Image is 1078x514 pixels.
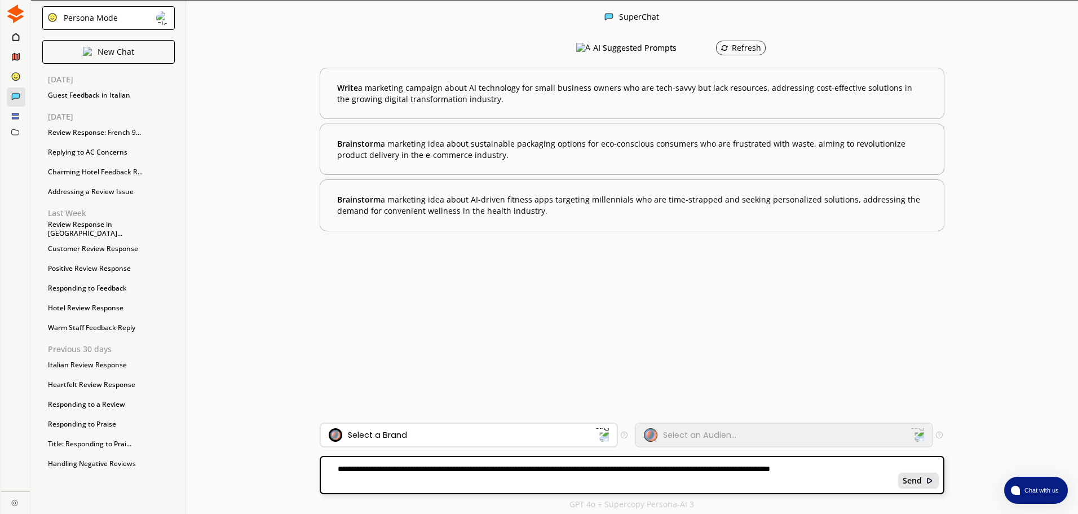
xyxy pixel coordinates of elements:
b: a marketing idea about sustainable packaging options for eco-conscious consumers who are frustrat... [337,138,926,160]
div: Refresh [721,43,761,52]
b: a marketing idea about AI-driven fitness apps targeting millennials who are time-strapped and see... [337,194,926,216]
div: Italian Review Response [42,357,175,374]
div: Positive Review Response [42,260,175,277]
div: Review Response in [GEOGRAPHIC_DATA]... [42,221,175,238]
div: Responding to Praise [42,416,175,433]
img: AI Suggested Prompts [576,43,590,53]
div: Addressing a Review Issue [42,183,175,200]
span: Brainstorm [337,194,381,205]
img: Audience Icon [644,428,657,442]
img: Close [926,477,934,485]
img: Close [47,12,58,23]
p: [DATE] [48,75,175,84]
span: Write [337,82,358,93]
div: Persona Mode [60,14,118,23]
div: Handling Negative Reviews [42,455,175,472]
div: Warm Staff Feedback Reply [42,319,175,336]
div: SuperChat [619,12,659,23]
button: atlas-launcher [1004,477,1068,504]
span: Chat with us [1020,486,1061,495]
div: Responding to a Review [42,396,175,413]
p: [DATE] [48,112,175,121]
div: Title: Responding to Prai... [42,436,175,453]
img: Dropdown Icon [910,428,925,442]
a: Close [1,491,30,511]
p: New Chat [98,47,134,56]
b: a marketing campaign about AI technology for small business owners who are tech-savvy but lack re... [337,82,926,104]
img: Close [6,5,25,23]
img: Close [11,499,18,506]
img: Close [604,12,613,21]
img: Close [83,47,92,56]
div: Replying to AC Concerns [42,144,175,161]
div: Select an Audien... [663,430,736,440]
span: Brainstorm [337,138,381,149]
div: Guest Feedback in Italian [42,87,175,104]
h3: AI Suggested Prompts [593,39,677,56]
img: Close [156,11,170,25]
img: Tooltip Icon [936,432,943,438]
div: Charming Hotel Feedback R... [42,164,175,181]
p: Last Week [48,209,175,218]
img: Dropdown Icon [595,428,609,442]
img: Refresh [721,44,728,52]
img: Tooltip Icon [621,432,628,438]
div: Customer Review Response [42,240,175,257]
div: Heartfelt Review Response [42,376,175,393]
div: Responding to Feedback [42,280,175,297]
b: Send [903,476,922,485]
p: GPT 4o + Supercopy Persona-AI 3 [569,500,694,509]
img: Brand Icon [329,428,342,442]
div: Hotel Review Response [42,300,175,317]
div: Select a Brand [348,430,407,440]
div: Review Response: French 9... [42,124,175,141]
p: Previous 30 days [48,345,175,354]
div: Review Response: 6/10 [42,475,175,492]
